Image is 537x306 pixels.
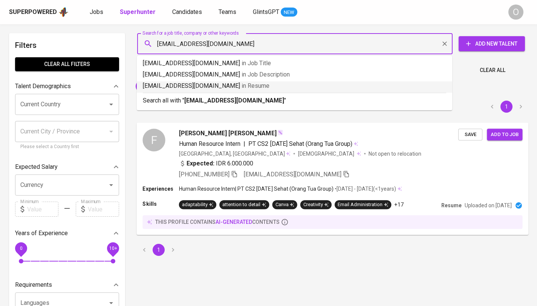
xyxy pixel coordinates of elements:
div: Superpowered [9,8,57,17]
div: Years of Experience [15,226,119,241]
input: Value [27,202,58,217]
div: attention to detail [222,201,266,208]
a: Candidates [172,8,203,17]
p: +17 [394,201,403,208]
button: Save [458,129,482,140]
div: Requirements [15,277,119,292]
span: AI-generated [216,219,252,225]
div: Talent Demographics [15,79,119,94]
p: this profile contains contents [155,218,280,226]
div: adaptability [182,201,213,208]
span: [DEMOGRAPHIC_DATA] [298,150,355,157]
h6: Filters [15,39,119,51]
img: magic_wand.svg [277,129,283,135]
span: Human Resource Intern [179,140,240,147]
div: [EMAIL_ADDRESS][DOMAIN_NAME] [136,80,231,92]
b: Superhunter [120,8,156,15]
span: in Job Title [242,60,271,67]
p: Experiences [142,185,179,193]
nav: pagination navigation [485,101,528,113]
div: [GEOGRAPHIC_DATA], [GEOGRAPHIC_DATA] [179,150,291,157]
a: Teams [219,8,238,17]
span: | [243,139,245,148]
button: Clear [439,38,450,49]
span: in Job Description [242,71,290,78]
p: Resume [441,202,462,209]
span: [PERSON_NAME] [PERSON_NAME] [179,129,277,138]
p: Requirements [15,280,52,289]
span: Jobs [90,8,103,15]
span: 10+ [109,246,117,251]
button: Clear All [477,63,508,77]
nav: pagination navigation [137,244,180,256]
span: 0 [20,246,22,251]
span: GlintsGPT [253,8,279,15]
span: PT CS2 [DATE] Sehat (Orang Tua Group) [248,140,352,147]
span: [PHONE_NUMBER] [179,170,229,177]
img: app logo [58,6,69,18]
span: [EMAIL_ADDRESS][DOMAIN_NAME] [244,170,341,177]
b: [EMAIL_ADDRESS][DOMAIN_NAME] [184,97,284,104]
button: Open [106,99,116,110]
span: Teams [219,8,236,15]
div: Expected Salary [15,159,119,174]
p: [EMAIL_ADDRESS][DOMAIN_NAME] [143,70,446,79]
span: Clear All filters [21,60,113,69]
div: O [508,5,523,20]
span: Clear All [480,66,505,75]
p: Not open to relocation [369,150,421,157]
p: Skills [142,200,179,208]
div: F [142,129,165,151]
span: Candidates [172,8,202,15]
p: Expected Salary [15,162,58,171]
a: F[PERSON_NAME] [PERSON_NAME]Human Resource Intern|PT CS2 [DATE] Sehat (Orang Tua Group)[GEOGRAPHI... [137,123,528,235]
button: Clear All filters [15,57,119,71]
button: Add to job [487,129,522,140]
button: page 1 [500,101,513,113]
span: in Resume [242,82,269,89]
div: Email Administration [338,201,388,208]
p: Human Resource Intern | PT CS2 [DATE] Sehat (Orang Tua Group) [179,185,334,193]
p: Please select a Country first [20,143,114,151]
span: [EMAIL_ADDRESS][DOMAIN_NAME] [136,83,223,90]
a: Superhunter [120,8,157,17]
p: Years of Experience [15,229,68,238]
div: Creativity [303,201,329,208]
p: Uploaded on [DATE] [465,202,512,209]
button: page 1 [153,244,165,256]
b: Expected: [187,159,214,168]
p: [EMAIL_ADDRESS][DOMAIN_NAME] [143,59,446,68]
div: Canva [275,201,294,208]
p: Search all with " " [143,96,446,105]
button: Open [106,180,116,190]
p: Talent Demographics [15,82,71,91]
input: Value [88,202,119,217]
p: • [DATE] - [DATE] ( <1 years ) [334,185,396,193]
span: NEW [281,9,297,16]
p: [EMAIL_ADDRESS][DOMAIN_NAME] [143,81,446,90]
span: Add New Talent [465,39,519,49]
a: Jobs [90,8,105,17]
button: Add New Talent [459,36,525,51]
span: Add to job [491,130,519,139]
div: IDR 6.000.000 [179,159,254,168]
a: Superpoweredapp logo [9,6,69,18]
a: GlintsGPT NEW [253,8,297,17]
span: Save [462,130,479,139]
